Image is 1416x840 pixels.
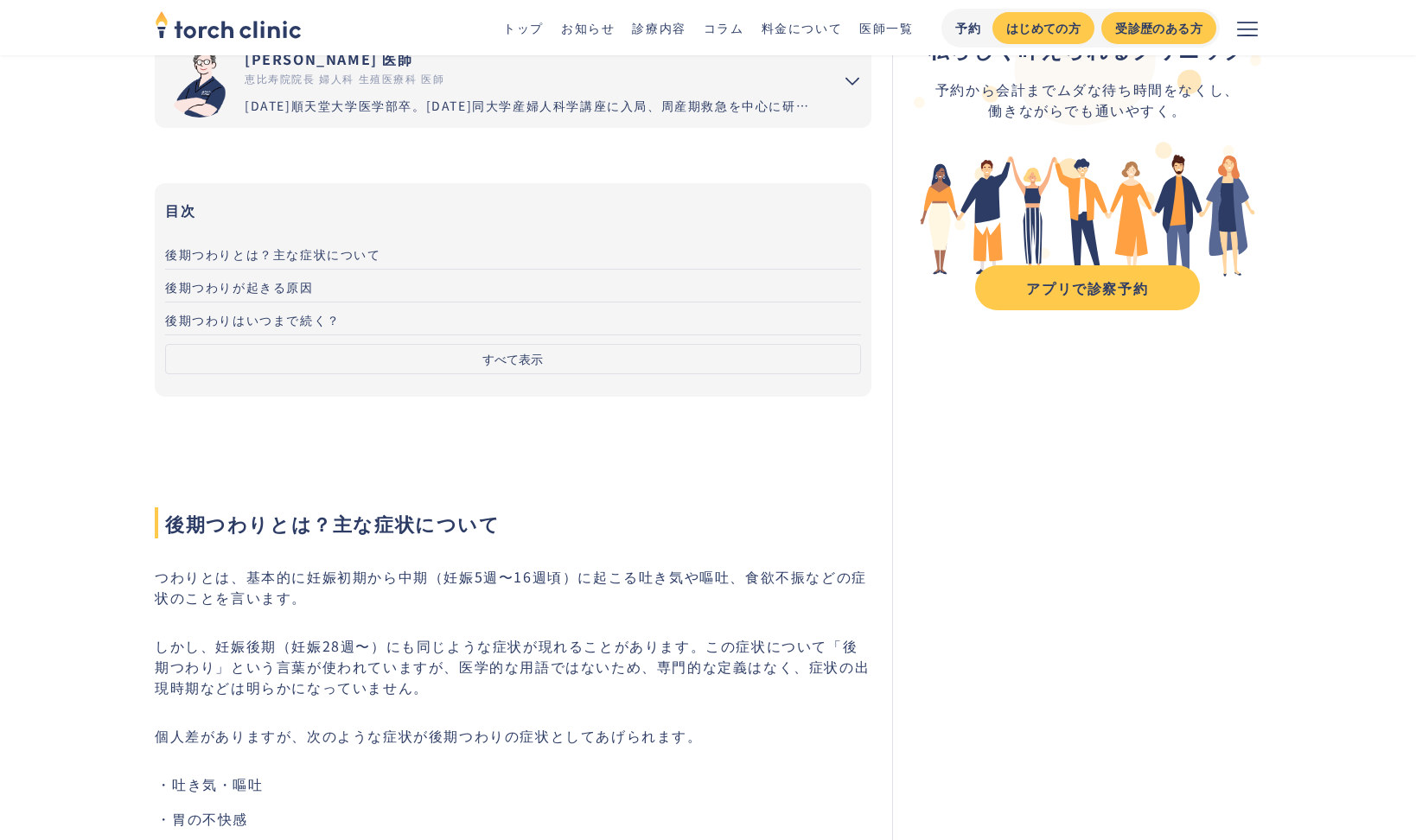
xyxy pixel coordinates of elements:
[561,19,615,36] a: お知らせ
[955,19,982,37] div: 予約
[172,773,871,794] li: 吐き気・嘔吐
[992,12,1094,44] a: はじめての方
[155,12,302,43] a: home
[155,5,302,43] img: torch clinic
[155,725,871,746] p: 個人差がありますが、次のような症状が後期つわりの症状としてあげられます。
[704,19,744,36] a: コラム
[155,566,871,608] p: つわりとは、基本的に妊娠初期から中期（妊娠5週〜16週頃）に起こる吐き気や嘔吐、食欲不振などの症状のことを言います。
[165,302,861,335] a: 後期つわりはいつまで続く？
[632,19,686,36] a: 診療内容
[172,808,871,829] li: 胃の不快感
[165,311,341,328] span: 後期つわりはいつまで続く？
[155,635,871,697] p: しかし、妊娠後期（妊娠28週〜）にも同じような症状が現れることがあります。この症状について「後期つわり」という言葉が使われていますが、医学的な用語ではないため、専門的な定義はなく、症状の出現時期...
[165,245,381,263] span: 後期つわりとは？主な症状について
[762,19,843,36] a: 料金について
[165,344,861,374] button: すべて表示
[245,48,820,69] div: [PERSON_NAME] 医師
[1115,19,1202,37] div: 受診歴のある方
[928,79,1247,120] div: 予約から会計までムダな待ち時間をなくし、 働きながらでも通いやすく。
[155,38,871,128] summary: 市山 卓彦 [PERSON_NAME] 医師 恵比寿院院長 婦人科 生殖医療科 医師 [DATE]順天堂大学医学部卒。[DATE]同大学産婦人科学講座に入局、周産期救急を中心に研鑽を重ねる。[D...
[975,265,1200,310] a: アプリで診察予約
[1006,19,1081,37] div: はじめての方
[503,19,544,36] a: トップ
[1101,12,1216,44] a: 受診歴のある方
[245,71,820,86] div: 恵比寿院院長 婦人科 生殖医療科 医師
[859,19,913,36] a: 医師一覧
[165,237,861,270] a: 後期つわりとは？主な症状について
[991,277,1184,298] div: アプリで診察予約
[155,507,871,538] span: 後期つわりとは？主な症状について
[165,197,861,223] h3: 目次
[165,278,314,296] span: 後期つわりが起きる原因
[245,97,820,115] div: [DATE]順天堂大学医学部卒。[DATE]同大学産婦人科学講座に入局、周産期救急を中心に研鑽を重ねる。[DATE]国内有数の不妊治療施設セントマザー産婦人科医院で、女性不妊症のみでなく男性不妊...
[165,48,234,118] img: 市山 卓彦
[155,38,820,128] a: [PERSON_NAME] 医師 恵比寿院院長 婦人科 生殖医療科 医師 [DATE]順天堂大学医学部卒。[DATE]同大学産婦人科学講座に入局、周産期救急を中心に研鑽を重ねる。[DATE]国内...
[165,270,861,302] a: 後期つわりが起きる原因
